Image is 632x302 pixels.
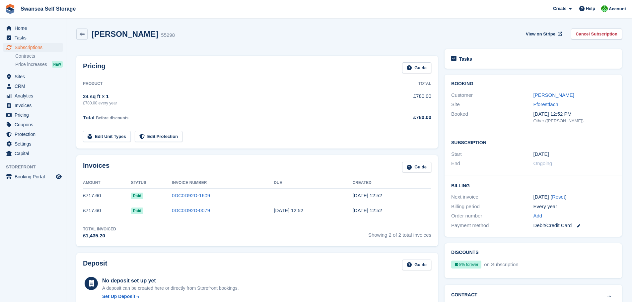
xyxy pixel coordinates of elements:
[83,232,116,240] div: £1,435.20
[15,91,54,100] span: Analytics
[533,203,615,211] div: Every year
[15,110,54,120] span: Pricing
[3,43,63,52] a: menu
[609,6,626,12] span: Account
[533,118,615,124] div: Other ([PERSON_NAME])
[553,5,566,12] span: Create
[83,100,378,106] div: £780.00 every year
[378,89,431,110] td: £780.00
[533,101,558,107] a: Fforestfach
[15,130,54,139] span: Protection
[131,193,143,199] span: Paid
[368,226,431,240] span: Showing 2 of 2 total invoices
[83,79,378,89] th: Product
[83,226,116,232] div: Total Invoiced
[5,4,15,14] img: stora-icon-8386f47178a22dfd0bd8f6a31ec36ba5ce8667c1dd55bd0f319d3a0aa187defe.svg
[102,277,239,285] div: No deposit set up yet
[483,262,518,267] span: on Subscription
[15,149,54,158] span: Capital
[15,24,54,33] span: Home
[15,120,54,129] span: Coupons
[353,178,431,188] th: Created
[6,164,66,170] span: Storefront
[451,261,481,269] div: 8% forever
[451,139,615,146] h2: Subscription
[15,82,54,91] span: CRM
[451,81,615,87] h2: Booking
[451,110,533,124] div: Booked
[3,82,63,91] a: menu
[15,172,54,181] span: Booking Portal
[15,61,63,68] a: Price increases NEW
[15,139,54,149] span: Settings
[102,293,239,300] a: Set Up Deposit
[533,160,552,166] span: Ongoing
[353,208,382,213] time: 2024-10-01 11:52:17 UTC
[451,91,533,99] div: Customer
[378,79,431,89] th: Total
[533,193,615,201] div: [DATE] ( )
[83,260,107,271] h2: Deposit
[55,173,63,181] a: Preview store
[451,182,615,189] h2: Billing
[3,149,63,158] a: menu
[526,31,555,37] span: View on Stripe
[15,53,63,59] a: Contracts
[3,120,63,129] a: menu
[83,115,95,120] span: Total
[172,178,274,188] th: Invoice Number
[451,291,477,298] h2: Contract
[451,250,615,255] h2: Discounts
[459,56,472,62] h2: Tasks
[533,151,549,158] time: 2024-10-01 00:00:00 UTC
[3,72,63,81] a: menu
[18,3,78,14] a: Swansea Self Storage
[533,92,574,98] a: [PERSON_NAME]
[83,62,105,73] h2: Pricing
[3,91,63,100] a: menu
[533,212,542,220] a: Add
[131,178,172,188] th: Status
[552,194,565,200] a: Reset
[102,293,135,300] div: Set Up Deposit
[15,33,54,42] span: Tasks
[3,130,63,139] a: menu
[402,260,431,271] a: Guide
[533,222,615,229] div: Debit/Credit Card
[83,188,131,203] td: £717.60
[451,101,533,108] div: Site
[3,101,63,110] a: menu
[451,151,533,158] div: Start
[15,61,47,68] span: Price increases
[451,203,533,211] div: Billing period
[451,222,533,229] div: Payment method
[172,208,210,213] a: 0DC0D92D-0079
[161,31,175,39] div: 55298
[378,114,431,121] div: £780.00
[274,178,352,188] th: Due
[83,203,131,218] td: £717.60
[571,29,622,39] a: Cancel Subscription
[274,208,303,213] time: 2024-10-02 11:52:16 UTC
[3,139,63,149] a: menu
[135,131,182,142] a: Edit Protection
[3,33,63,42] a: menu
[83,93,378,100] div: 24 sq ft × 1
[15,72,54,81] span: Sites
[3,172,63,181] a: menu
[15,101,54,110] span: Invoices
[3,110,63,120] a: menu
[172,193,210,198] a: 0DC0D92D-1609
[96,116,128,120] span: Before discounts
[83,178,131,188] th: Amount
[523,29,563,39] a: View on Stripe
[83,162,109,173] h2: Invoices
[15,43,54,52] span: Subscriptions
[92,30,158,38] h2: [PERSON_NAME]
[353,193,382,198] time: 2025-10-01 11:52:55 UTC
[402,62,431,73] a: Guide
[533,110,615,118] div: [DATE] 12:52 PM
[3,24,63,33] a: menu
[451,212,533,220] div: Order number
[402,162,431,173] a: Guide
